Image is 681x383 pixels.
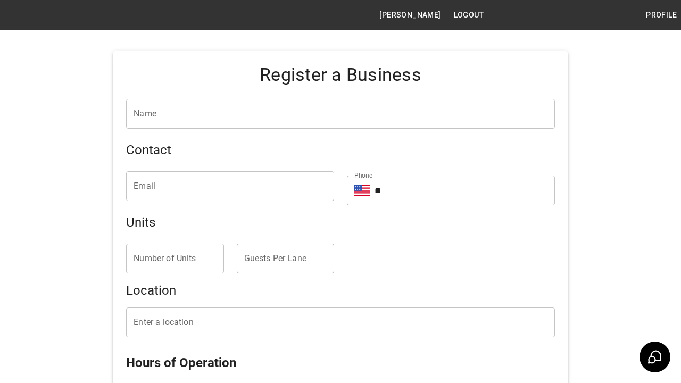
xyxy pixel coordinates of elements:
h5: Contact [126,141,554,159]
button: [PERSON_NAME] [375,5,445,25]
h5: Location [126,282,554,299]
label: Phone [354,171,372,180]
h4: Register a Business [126,64,554,86]
h5: Units [126,214,554,231]
button: Select country [354,182,370,198]
h5: Hours of Operation [126,354,554,371]
img: logo [5,10,64,20]
button: Logout [450,5,488,25]
button: Profile [642,5,681,25]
